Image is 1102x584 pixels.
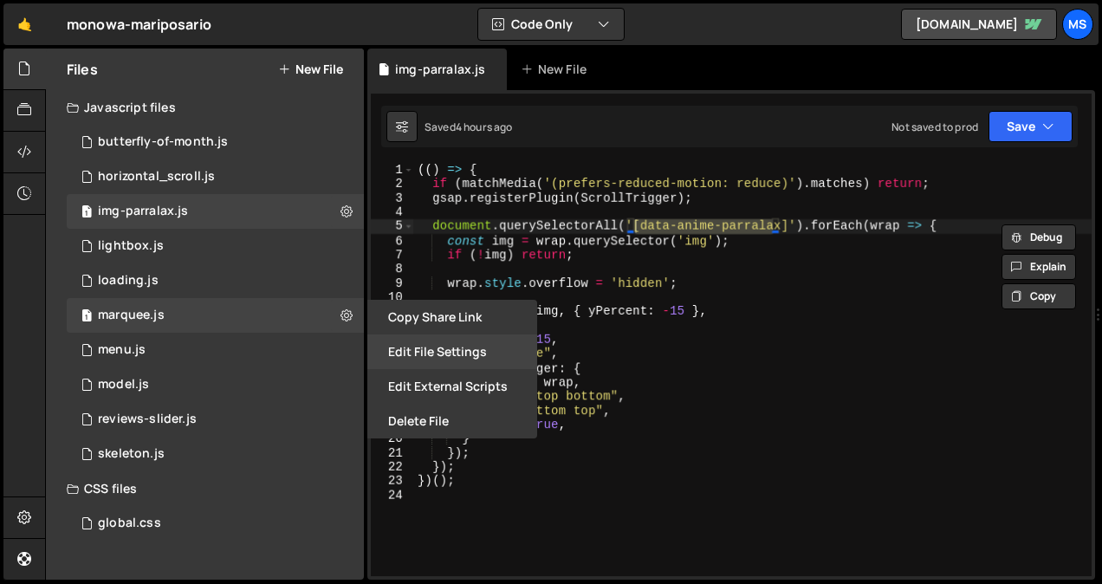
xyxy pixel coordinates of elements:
[81,206,92,220] span: 1
[989,111,1073,142] button: Save
[367,334,537,369] button: Edit File Settings
[67,402,364,437] div: 16967/46536.js
[67,14,211,35] div: monowa-mariposario
[901,9,1057,40] a: [DOMAIN_NAME]
[395,61,485,78] div: img-parralax.js
[891,120,978,134] div: Not saved to prod
[371,290,414,304] div: 10
[67,194,364,229] div: 16967/47342.js
[1002,283,1076,309] button: Copy
[98,412,197,427] div: reviews-slider.js
[371,177,414,191] div: 2
[371,276,414,290] div: 9
[371,262,414,276] div: 8
[98,273,159,289] div: loading.js
[478,9,624,40] button: Code Only
[67,437,364,471] div: 16967/46878.js
[67,125,364,159] div: 16967/46875.js
[3,3,46,45] a: 🤙
[371,248,414,262] div: 7
[1002,224,1076,250] button: Debug
[371,474,414,488] div: 23
[367,369,537,404] button: Edit External Scripts
[98,169,215,185] div: horizontal_scroll.js
[371,446,414,460] div: 21
[67,367,364,402] div: 16967/46905.js
[371,489,414,503] div: 24
[521,61,593,78] div: New File
[371,460,414,474] div: 22
[67,506,364,541] div: 16967/46887.css
[67,333,364,367] div: 16967/46877.js
[98,204,188,219] div: img-parralax.js
[81,310,92,324] span: 1
[67,263,364,298] div: 16967/46876.js
[371,234,414,248] div: 6
[98,516,161,531] div: global.css
[98,134,228,150] div: butterfly-of-month.js
[67,60,98,79] h2: Files
[67,229,364,263] div: 16967/47307.js
[367,300,537,334] button: Copy share link
[98,342,146,358] div: menu.js
[67,159,364,194] div: 16967/46535.js
[98,446,165,462] div: skeleton.js
[367,404,537,438] button: Delete File
[1062,9,1093,40] a: ms
[371,163,414,177] div: 1
[456,120,513,134] div: 4 hours ago
[46,90,364,125] div: Javascript files
[425,120,513,134] div: Saved
[98,308,165,323] div: marquee.js
[67,298,364,333] div: 16967/46534.js
[278,62,343,76] button: New File
[98,377,149,393] div: model.js
[98,238,164,254] div: lightbox.js
[46,471,364,506] div: CSS files
[371,191,414,205] div: 3
[1002,254,1076,280] button: Explain
[371,432,414,445] div: 20
[371,205,414,219] div: 4
[371,219,414,233] div: 5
